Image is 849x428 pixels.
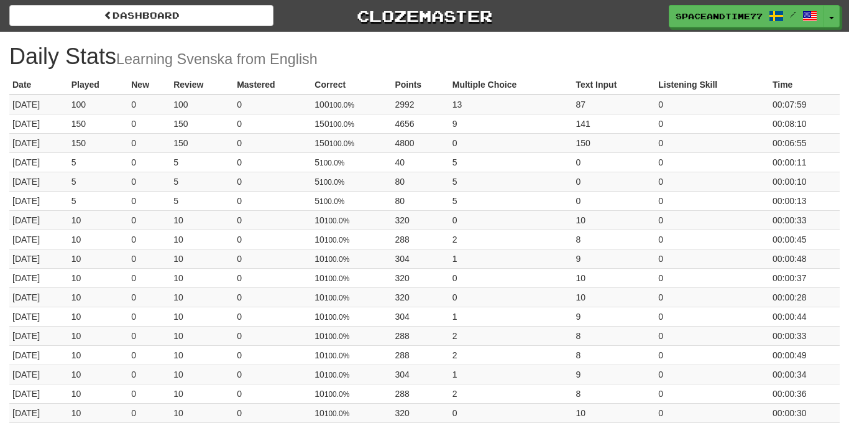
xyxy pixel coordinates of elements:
[449,95,573,114] td: 13
[234,268,311,287] td: 0
[324,216,349,225] small: 100.0%
[68,268,129,287] td: 10
[234,210,311,230] td: 0
[128,365,170,384] td: 0
[449,152,573,172] td: 5
[68,95,129,114] td: 100
[392,152,449,172] td: 40
[170,133,234,152] td: 150
[234,403,311,422] td: 0
[9,268,68,287] td: [DATE]
[170,345,234,365] td: 10
[449,307,573,326] td: 1
[449,133,573,152] td: 0
[324,255,349,264] small: 100.0%
[234,114,311,133] td: 0
[9,365,68,384] td: [DATE]
[170,249,234,268] td: 10
[234,307,311,326] td: 0
[655,287,769,307] td: 0
[9,230,68,249] td: [DATE]
[234,365,311,384] td: 0
[128,384,170,403] td: 0
[234,230,311,249] td: 0
[572,191,655,210] td: 0
[311,307,392,326] td: 10
[769,307,840,326] td: 00:00:44
[449,268,573,287] td: 0
[572,345,655,365] td: 8
[655,307,769,326] td: 0
[170,403,234,422] td: 10
[449,172,573,191] td: 5
[128,230,170,249] td: 0
[572,268,655,287] td: 10
[9,114,68,133] td: [DATE]
[769,384,840,403] td: 00:00:36
[170,210,234,230] td: 10
[9,249,68,268] td: [DATE]
[68,152,129,172] td: 5
[311,191,392,210] td: 5
[449,365,573,384] td: 1
[329,139,354,148] small: 100.0%
[170,287,234,307] td: 10
[68,133,129,152] td: 150
[9,44,840,69] h1: Daily Stats
[324,390,349,399] small: 100.0%
[234,152,311,172] td: 0
[392,307,449,326] td: 304
[572,326,655,345] td: 8
[449,210,573,230] td: 0
[234,249,311,268] td: 0
[68,326,129,345] td: 10
[128,75,170,95] th: New
[392,403,449,422] td: 320
[572,172,655,191] td: 0
[170,114,234,133] td: 150
[572,114,655,133] td: 141
[9,345,68,365] td: [DATE]
[655,268,769,287] td: 0
[449,345,573,365] td: 2
[311,230,392,249] td: 10
[311,268,392,287] td: 10
[311,287,392,307] td: 10
[329,101,354,109] small: 100.0%
[170,326,234,345] td: 10
[392,249,449,268] td: 304
[234,95,311,114] td: 0
[128,95,170,114] td: 0
[9,384,68,403] td: [DATE]
[9,5,273,26] a: Dashboard
[9,287,68,307] td: [DATE]
[128,249,170,268] td: 0
[655,384,769,403] td: 0
[68,384,129,403] td: 10
[324,409,349,418] small: 100.0%
[170,191,234,210] td: 5
[9,172,68,191] td: [DATE]
[170,95,234,114] td: 100
[449,75,573,95] th: Multiple Choice
[324,371,349,379] small: 100.0%
[128,114,170,133] td: 0
[655,133,769,152] td: 0
[311,365,392,384] td: 10
[769,326,840,345] td: 00:00:33
[392,326,449,345] td: 288
[655,210,769,230] td: 0
[319,159,344,167] small: 100.0%
[669,5,824,27] a: spaceandtime77 /
[392,287,449,307] td: 320
[68,230,129,249] td: 10
[392,191,449,210] td: 80
[311,384,392,403] td: 10
[9,95,68,114] td: [DATE]
[128,345,170,365] td: 0
[392,133,449,152] td: 4800
[769,345,840,365] td: 00:00:49
[572,75,655,95] th: Text Input
[324,313,349,322] small: 100.0%
[311,152,392,172] td: 5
